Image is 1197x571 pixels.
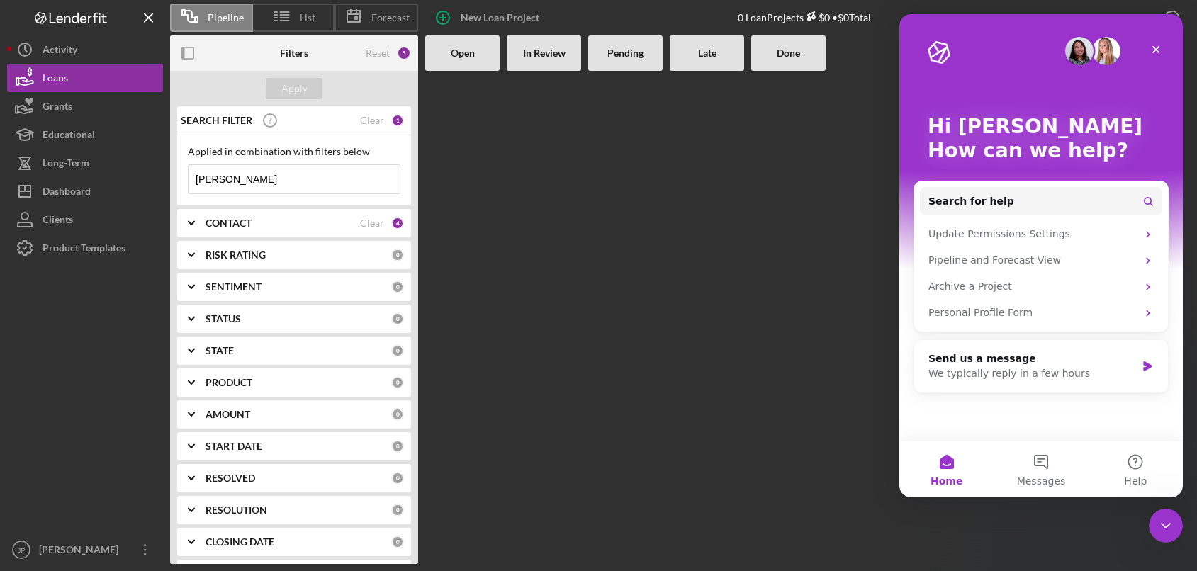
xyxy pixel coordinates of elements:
[523,47,566,59] b: In Review
[43,149,89,181] div: Long-Term
[7,120,163,149] button: Educational
[35,536,128,567] div: [PERSON_NAME]
[206,281,262,293] b: SENTIMENT
[188,146,400,157] div: Applied in combination with filters below
[7,92,163,120] button: Grants
[391,312,404,325] div: 0
[266,78,322,99] button: Apply
[206,217,252,229] b: CONTACT
[208,12,244,23] span: Pipeline
[391,536,404,548] div: 0
[43,35,77,67] div: Activity
[1124,4,1154,32] div: Export
[391,408,404,421] div: 0
[397,46,411,60] div: 5
[391,217,404,230] div: 4
[7,536,163,564] button: JP[PERSON_NAME]
[7,35,163,64] button: Activity
[43,64,68,96] div: Loans
[391,114,404,127] div: 1
[738,11,871,23] div: 0 Loan Projects • $0 Total
[7,64,163,92] button: Loans
[777,47,800,59] b: Done
[360,115,384,126] div: Clear
[461,4,539,32] div: New Loan Project
[391,472,404,485] div: 0
[7,234,163,262] button: Product Templates
[7,205,163,234] button: Clients
[206,249,266,261] b: RISK RATING
[43,120,95,152] div: Educational
[43,205,73,237] div: Clients
[43,234,125,266] div: Product Templates
[1149,509,1183,543] iframe: Intercom live chat
[371,12,410,23] span: Forecast
[43,92,72,124] div: Grants
[7,149,163,177] button: Long-Term
[360,217,384,229] div: Clear
[391,249,404,261] div: 0
[391,440,404,453] div: 0
[391,504,404,516] div: 0
[366,47,390,59] div: Reset
[181,115,252,126] b: SEARCH FILTER
[7,177,163,205] button: Dashboard
[1110,4,1190,32] button: Export
[425,4,553,32] button: New Loan Project
[206,536,274,548] b: CLOSING DATE
[804,11,830,23] div: $0
[206,473,255,484] b: RESOLVED
[899,14,1183,497] iframe: Intercom live chat
[17,546,25,554] text: JP
[391,344,404,357] div: 0
[451,47,475,59] b: Open
[300,12,315,23] span: List
[280,47,308,59] b: Filters
[43,177,91,209] div: Dashboard
[206,345,234,356] b: STATE
[206,504,267,516] b: RESOLUTION
[698,47,716,59] b: Late
[206,409,250,420] b: AMOUNT
[281,78,308,99] div: Apply
[206,377,252,388] b: PRODUCT
[391,281,404,293] div: 0
[607,47,644,59] b: Pending
[391,376,404,389] div: 0
[206,313,241,324] b: STATUS
[206,441,262,452] b: START DATE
